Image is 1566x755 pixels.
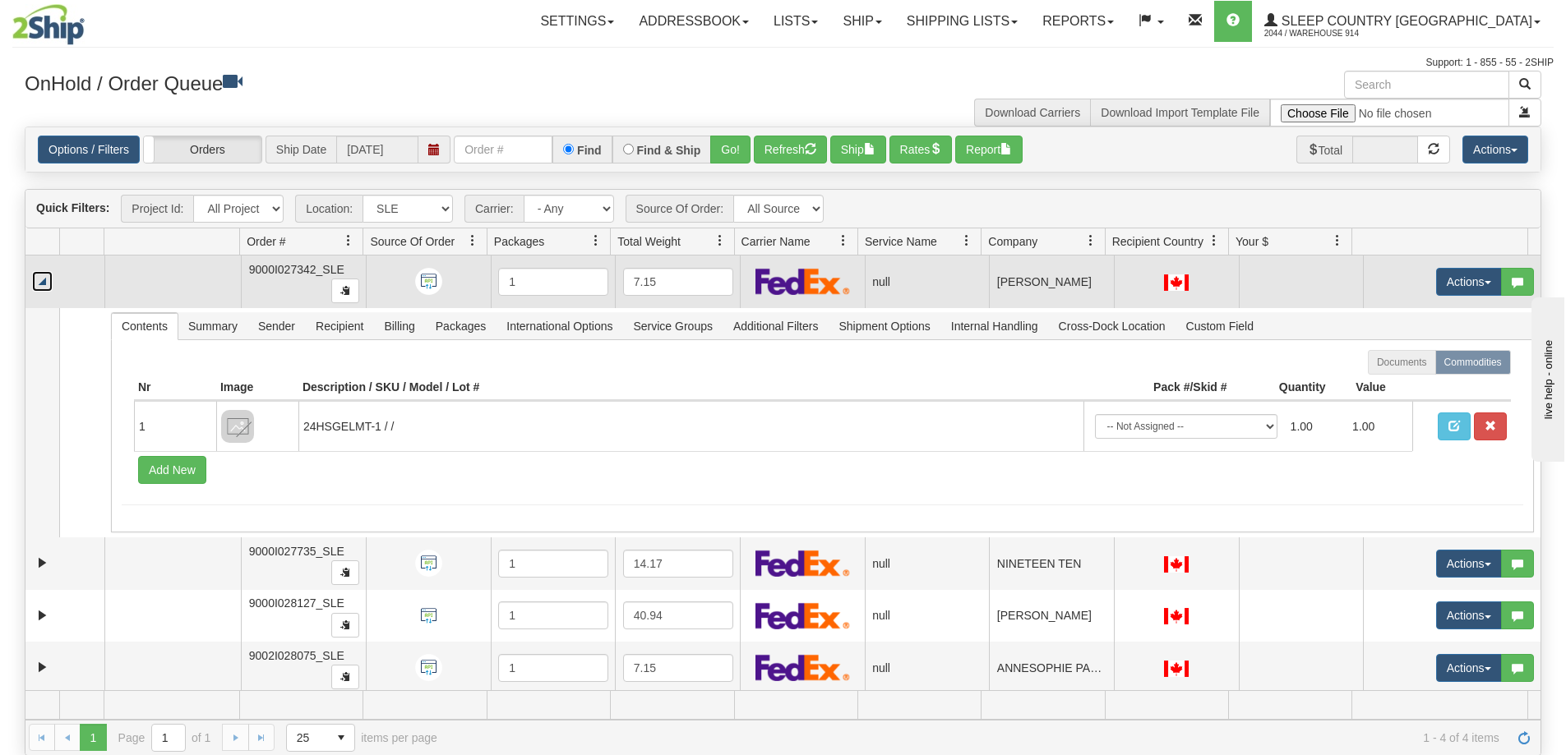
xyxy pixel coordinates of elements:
span: Sleep Country [GEOGRAPHIC_DATA] [1277,14,1532,28]
a: Settings [528,1,626,42]
img: API [415,654,442,681]
button: Actions [1436,550,1502,578]
span: Recipient Country [1112,233,1203,250]
span: Service Name [865,233,937,250]
button: Go! [710,136,751,163]
span: 1 - 4 of 4 items [460,731,1499,744]
span: 9002I028075_SLE [249,649,344,662]
span: Total [1296,136,1353,163]
span: 9000I028127_SLE [249,596,344,610]
input: Order # [454,136,552,163]
span: Packages [426,313,496,339]
td: [PERSON_NAME] [989,256,1114,308]
button: Refresh [754,136,827,163]
img: 8DAB37Fk3hKpn3AAAAAElFTkSuQmCC [221,410,254,443]
span: Source Of Order [370,233,455,250]
a: Order # filter column settings [335,227,363,255]
input: Import [1270,99,1509,127]
button: Actions [1462,136,1528,163]
span: 2044 / Warehouse 914 [1264,25,1388,42]
button: Copy to clipboard [331,665,359,689]
span: Page 1 [80,724,106,750]
span: 25 [297,730,318,746]
a: Options / Filters [38,136,140,163]
span: Total Weight [617,233,681,250]
span: 9000I027342_SLE [249,263,344,276]
a: Expand [32,553,53,573]
label: Quick Filters: [36,200,109,216]
input: Page 1 [152,725,185,751]
button: Search [1508,71,1541,99]
span: International Options [497,313,622,339]
a: Ship [830,1,894,42]
label: Documents [1368,350,1436,375]
span: Carrier Name [741,233,811,250]
img: FedEx Express® [755,602,850,629]
a: Lists [761,1,830,42]
span: Sender [248,313,305,339]
a: Service Name filter column settings [953,227,981,255]
img: FedEx Express® [755,654,850,681]
button: Actions [1436,601,1502,629]
button: Add New [138,456,206,484]
a: Addressbook [626,1,761,42]
img: FedEx Express® [755,268,850,295]
td: null [865,642,990,694]
h3: OnHold / Order Queue [25,71,771,94]
div: Support: 1 - 855 - 55 - 2SHIP [12,56,1554,70]
img: API [415,550,442,577]
a: Total Weight filter column settings [706,227,734,255]
span: select [328,725,354,751]
span: Summary [178,313,247,339]
label: Orders [144,136,261,163]
a: Shipping lists [894,1,1030,42]
img: CA [1164,556,1189,573]
button: Actions [1436,268,1502,296]
input: Search [1344,71,1509,99]
a: Your $ filter column settings [1323,227,1351,255]
span: Order # [247,233,285,250]
span: Page of 1 [118,724,211,752]
td: 1.00 [1346,407,1408,445]
a: Carrier Name filter column settings [829,227,857,255]
td: [PERSON_NAME] [989,590,1114,642]
span: Source Of Order: [626,195,734,223]
span: Additional Filters [723,313,829,339]
span: Ship Date [266,136,336,163]
span: Billing [374,313,424,339]
span: Carrier: [464,195,524,223]
td: 24HSGELMT-1 / / [298,401,1083,451]
span: Recipient [306,313,373,339]
a: Source Of Order filter column settings [459,227,487,255]
th: Image [216,375,298,401]
span: Service Groups [623,313,722,339]
img: CA [1164,661,1189,677]
button: Rates [889,136,953,163]
span: Your $ [1236,233,1268,250]
th: Pack #/Skid # [1083,375,1231,401]
span: Page sizes drop down [286,724,355,752]
img: FedEx Express® [755,550,850,577]
a: Expand [32,657,53,678]
img: CA [1164,608,1189,624]
a: Recipient Country filter column settings [1200,227,1228,255]
a: Collapse [32,271,53,292]
button: Actions [1436,654,1502,682]
button: Copy to clipboard [331,613,359,638]
span: Shipment Options [829,313,940,339]
td: 1 [134,401,216,451]
button: Ship [830,136,886,163]
th: Description / SKU / Model / Lot # [298,375,1083,401]
label: Find [577,145,602,156]
a: Company filter column settings [1077,227,1105,255]
span: Location: [295,195,363,223]
td: 1.00 [1284,407,1347,445]
span: Project Id: [121,195,193,223]
img: logo2044.jpg [12,4,85,45]
span: 9000I027735_SLE [249,545,344,558]
span: Internal Handling [941,313,1048,339]
span: Cross-Dock Location [1049,313,1176,339]
button: Copy to clipboard [331,279,359,303]
a: Download Carriers [985,106,1080,119]
a: Refresh [1511,724,1537,750]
